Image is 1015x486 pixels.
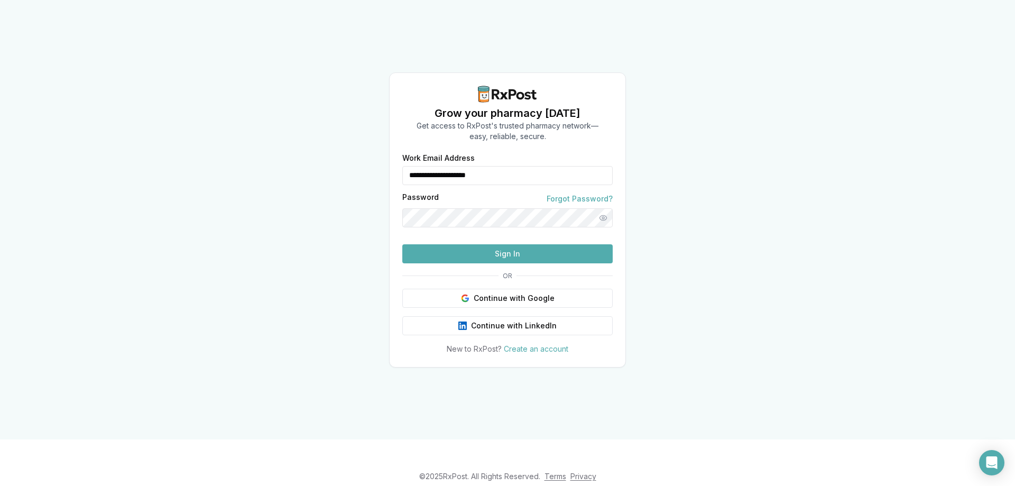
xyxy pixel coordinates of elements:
img: Google [461,294,469,302]
span: OR [499,272,516,280]
p: Get access to RxPost's trusted pharmacy network— easy, reliable, secure. [417,121,598,142]
a: Privacy [570,472,596,481]
a: Terms [545,472,566,481]
div: Open Intercom Messenger [979,450,1004,475]
a: Forgot Password? [547,194,613,204]
label: Password [402,194,439,204]
button: Show password [594,208,613,227]
span: New to RxPost? [447,344,502,353]
h1: Grow your pharmacy [DATE] [417,106,598,121]
a: Create an account [504,344,568,353]
img: RxPost Logo [474,86,541,103]
button: Continue with Google [402,289,613,308]
button: Continue with LinkedIn [402,316,613,335]
button: Sign In [402,244,613,263]
img: LinkedIn [458,322,467,330]
label: Work Email Address [402,154,613,162]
